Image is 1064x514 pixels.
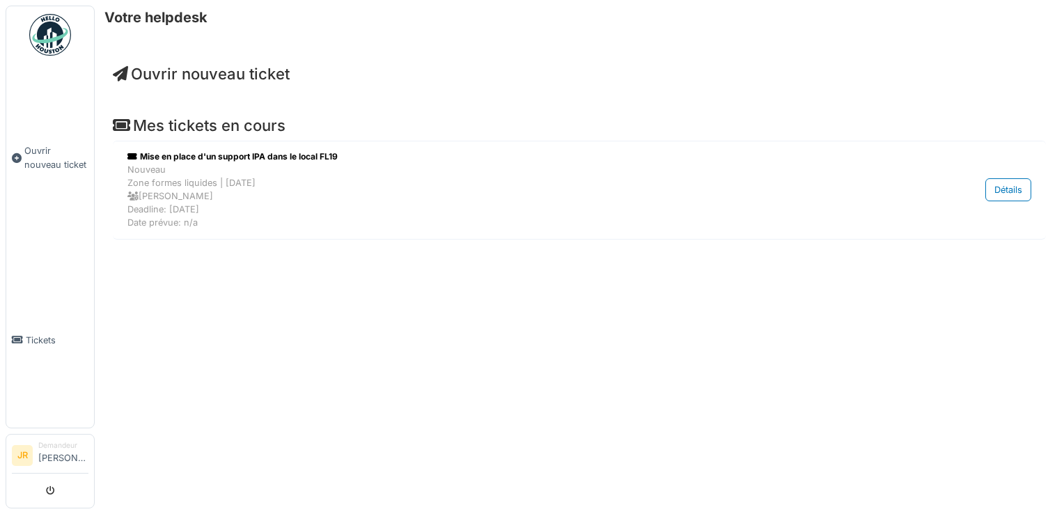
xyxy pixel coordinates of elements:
[26,334,88,347] span: Tickets
[38,440,88,451] div: Demandeur
[127,150,887,163] div: Mise en place d'un support IPA dans le local FL19
[113,116,1046,134] h4: Mes tickets en cours
[6,252,94,428] a: Tickets
[113,65,290,83] a: Ouvrir nouveau ticket
[104,9,208,26] h6: Votre helpdesk
[124,147,1035,233] a: Mise en place d'un support IPA dans le local FL19 NouveauZone formes liquides | [DATE] [PERSON_NA...
[6,63,94,252] a: Ouvrir nouveau ticket
[127,163,887,230] div: Nouveau Zone formes liquides | [DATE] [PERSON_NAME] Deadline: [DATE] Date prévue: n/a
[985,178,1031,201] div: Détails
[12,445,33,466] li: JR
[12,440,88,474] a: JR Demandeur[PERSON_NAME]
[38,440,88,470] li: [PERSON_NAME]
[24,144,88,171] span: Ouvrir nouveau ticket
[29,14,71,56] img: Badge_color-CXgf-gQk.svg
